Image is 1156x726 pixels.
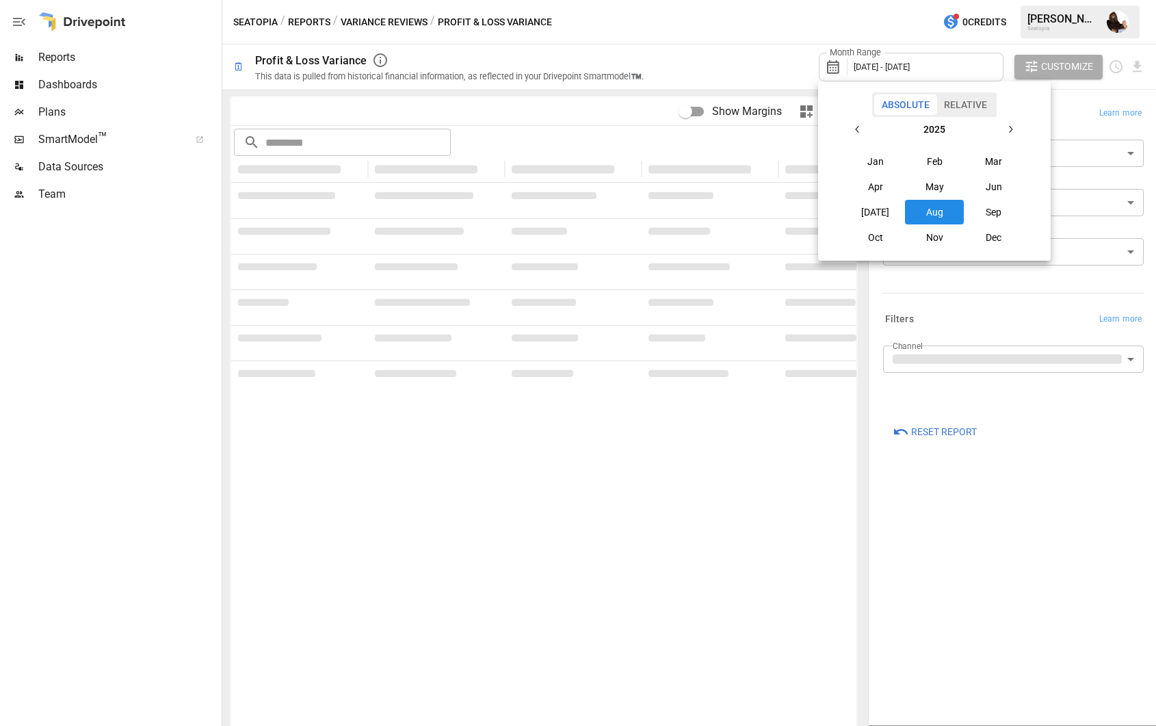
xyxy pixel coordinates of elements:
button: [DATE] [846,200,905,224]
button: Nov [905,225,964,250]
button: Mar [964,149,1023,174]
button: Jun [964,174,1023,199]
button: Relative [936,94,995,115]
button: Sep [964,200,1023,224]
button: Dec [964,225,1023,250]
button: Feb [905,149,964,174]
button: Jan [846,149,905,174]
button: Aug [905,200,964,224]
button: 2025 [870,117,998,142]
button: May [905,174,964,199]
button: Absolute [874,94,937,115]
button: Oct [846,225,905,250]
button: Apr [846,174,905,199]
